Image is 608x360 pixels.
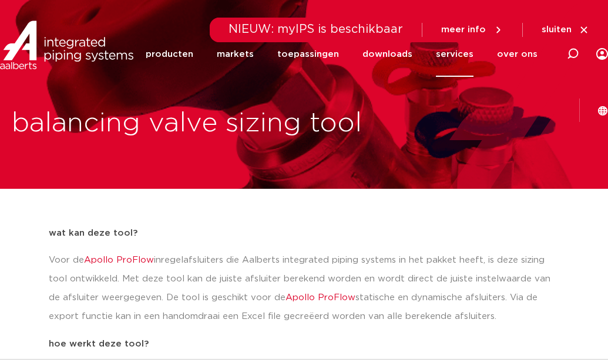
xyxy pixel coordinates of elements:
span: NIEUW: myIPS is beschikbaar [229,23,403,35]
strong: hoe werkt deze tool? [49,339,149,348]
a: sluiten [542,25,589,35]
a: markets [217,32,254,77]
p: Voor de inregelafsluiters die Aalberts integrated piping systems in het pakket heeft, is deze siz... [49,251,560,326]
a: over ons [497,32,538,77]
a: producten [146,32,193,77]
a: downloads [362,32,412,77]
a: services [436,32,473,77]
strong: wat kan deze tool? [49,229,137,237]
a: Apollo ProFlow [84,256,154,264]
a: Apollo ProFlow [285,293,355,302]
div: my IPS [596,41,608,67]
a: meer info [441,25,503,35]
nav: Menu [146,32,538,77]
a: toepassingen [277,32,339,77]
span: meer info [441,25,486,34]
span: sluiten [542,25,572,34]
h1: balancing valve sizing tool [12,105,596,142]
